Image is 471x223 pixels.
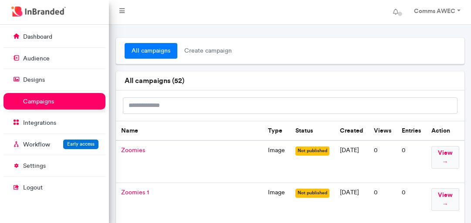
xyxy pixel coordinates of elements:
[295,189,329,198] span: not published
[263,121,290,140] th: Type
[121,189,149,196] span: Zoomies 1
[431,146,459,169] span: view →
[431,188,459,211] span: view →
[295,146,329,156] span: not published
[23,119,56,127] p: integrations
[177,43,239,59] span: create campaign
[396,140,426,183] td: 0
[116,121,263,140] th: Name
[3,28,105,45] a: dashboard
[3,93,105,110] a: campaigns
[369,121,396,140] th: Views
[369,140,396,183] td: 0
[405,3,468,21] a: Comms AWEC
[396,121,426,140] th: Entries
[23,97,54,106] p: campaigns
[3,157,105,174] a: settings
[23,33,52,41] p: dashboard
[426,121,464,140] th: Action
[9,4,68,19] img: InBranded Logo
[290,121,335,140] th: Status
[23,54,50,63] p: audience
[414,7,455,15] strong: Comms AWEC
[3,50,105,67] a: audience
[335,140,369,183] td: [DATE]
[121,146,145,154] span: Zoomies
[263,140,290,183] td: image
[23,76,45,84] p: designs
[23,140,50,149] p: Workflow
[67,141,95,147] span: Early access
[23,162,46,170] p: settings
[434,188,462,214] iframe: chat widget
[125,77,456,85] h6: all campaigns ( 52 )
[23,183,43,192] p: logout
[3,114,105,131] a: integrations
[125,43,177,59] a: all campaigns
[335,121,369,140] th: Created
[3,136,105,153] a: WorkflowEarly access
[3,71,105,88] a: designs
